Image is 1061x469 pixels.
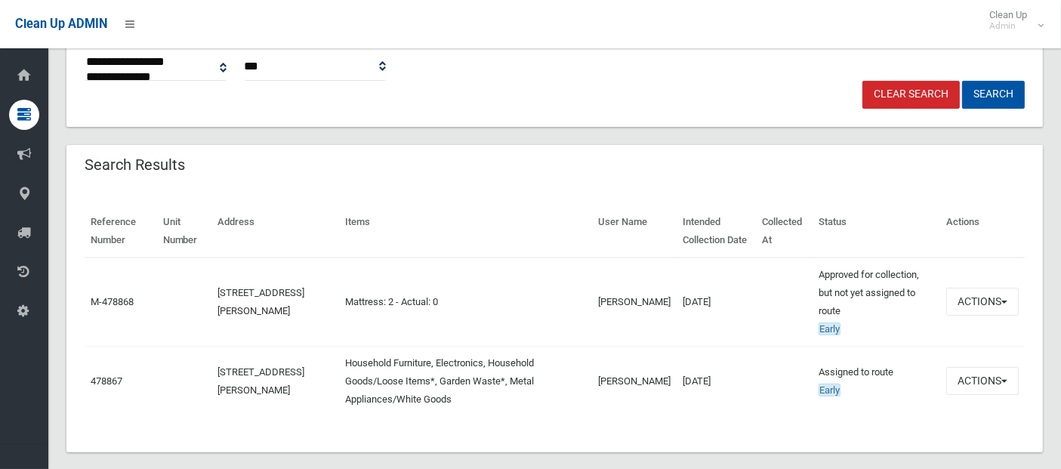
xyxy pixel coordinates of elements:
[217,366,304,396] a: [STREET_ADDRESS][PERSON_NAME]
[813,258,940,347] td: Approved for collection, but not yet assigned to route
[677,258,756,347] td: [DATE]
[592,346,677,416] td: [PERSON_NAME]
[819,384,840,396] span: Early
[677,205,756,258] th: Intended Collection Date
[819,322,840,335] span: Early
[91,296,134,307] a: M-478868
[339,258,592,347] td: Mattress: 2 - Actual: 0
[946,367,1019,395] button: Actions
[91,375,122,387] a: 478867
[217,287,304,316] a: [STREET_ADDRESS][PERSON_NAME]
[982,9,1042,32] span: Clean Up
[592,205,677,258] th: User Name
[66,150,203,180] header: Search Results
[15,17,107,31] span: Clean Up ADMIN
[157,205,211,258] th: Unit Number
[677,346,756,416] td: [DATE]
[756,205,813,258] th: Collected At
[989,20,1027,32] small: Admin
[339,205,592,258] th: Items
[592,258,677,347] td: [PERSON_NAME]
[862,81,960,109] a: Clear Search
[946,288,1019,316] button: Actions
[813,205,940,258] th: Status
[813,346,940,416] td: Assigned to route
[85,205,157,258] th: Reference Number
[962,81,1025,109] button: Search
[940,205,1025,258] th: Actions
[339,346,592,416] td: Household Furniture, Electronics, Household Goods/Loose Items*, Garden Waste*, Metal Appliances/W...
[211,205,339,258] th: Address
